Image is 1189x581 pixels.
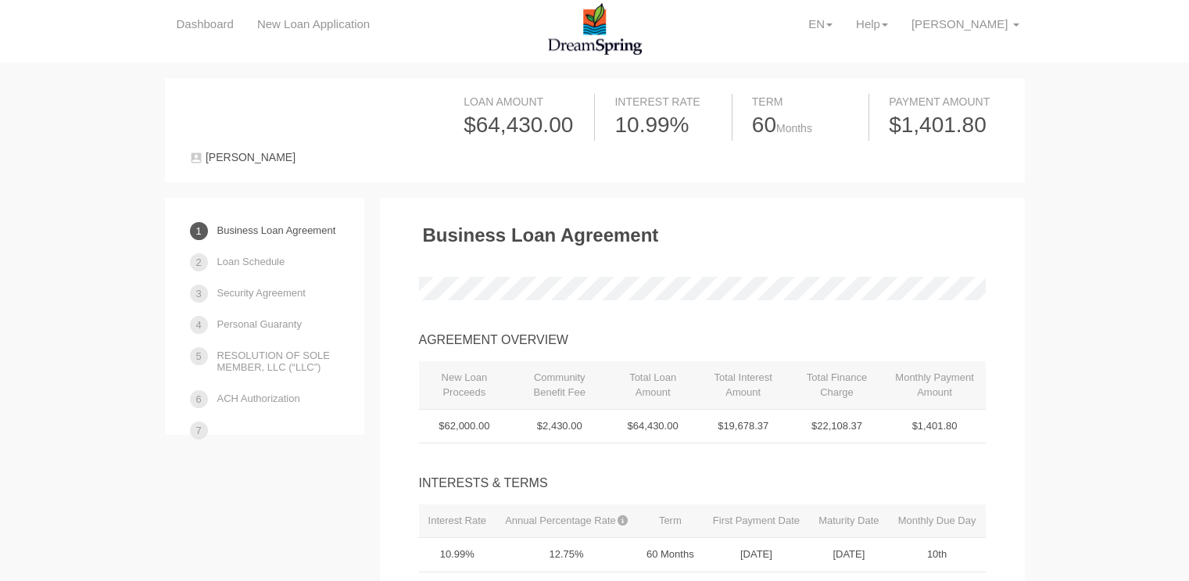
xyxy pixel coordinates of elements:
span: [PERSON_NAME] [206,151,295,163]
div: $64,430.00 [464,109,588,141]
span: Months [776,122,812,134]
th: Total Interest Amount [697,361,790,409]
div: Interest Rate [614,94,725,109]
a: Security Agreement [217,279,306,307]
th: Total Finance Charge [790,361,883,409]
th: Community Benefit Fee [510,361,609,409]
td: 10th [889,538,986,572]
th: New Loan Proceeds [419,361,510,409]
a: Business Loan Agreement [217,217,336,244]
th: Total Loan Amount [609,361,697,409]
td: $19,678.37 [697,409,790,443]
td: $64,430.00 [609,409,697,443]
div: 60 [752,109,862,141]
span: [PERSON_NAME] [911,17,1008,30]
img: user-1c9fd2761cee6e1c551a576fc8a3eb88bdec9f05d7f3aff15e6bd6b6821838cb.svg [190,152,202,164]
div: Term [752,94,862,109]
th: Maturity Date [809,504,888,538]
div: INTERESTS & TERMS [419,475,986,493]
td: [DATE] [809,538,888,572]
th: Monthly Due Day [889,504,986,538]
td: [DATE] [704,538,809,572]
td: $62,000.00 [419,409,510,443]
div: AGREEMENT OVERVIEW [419,332,986,350]
th: Monthly Payment Amount [884,361,986,409]
td: $22,108.37 [790,409,883,443]
th: Interest Rate [419,504,496,538]
td: 10.99% [419,538,496,572]
div: Payment Amount [889,94,999,109]
th: Term [637,504,704,538]
a: ACH Authorization [217,385,300,412]
td: $1,401.80 [884,409,986,443]
a: Loan Schedule [217,248,285,275]
td: 60 Months [637,538,704,572]
th: Annual Percentage Rate [496,504,637,538]
td: $2,430.00 [510,409,609,443]
div: 10.99% [614,109,725,141]
a: RESOLUTION OF SOLE MEMBER, LLC (“LLC”) [217,342,339,381]
div: Loan Amount [464,94,588,109]
a: Personal Guaranty [217,310,302,338]
div: $1,401.80 [889,109,999,141]
h3: Business Loan Agreement [423,225,659,246]
th: First Payment Date [704,504,809,538]
td: 12.75% [496,538,637,572]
